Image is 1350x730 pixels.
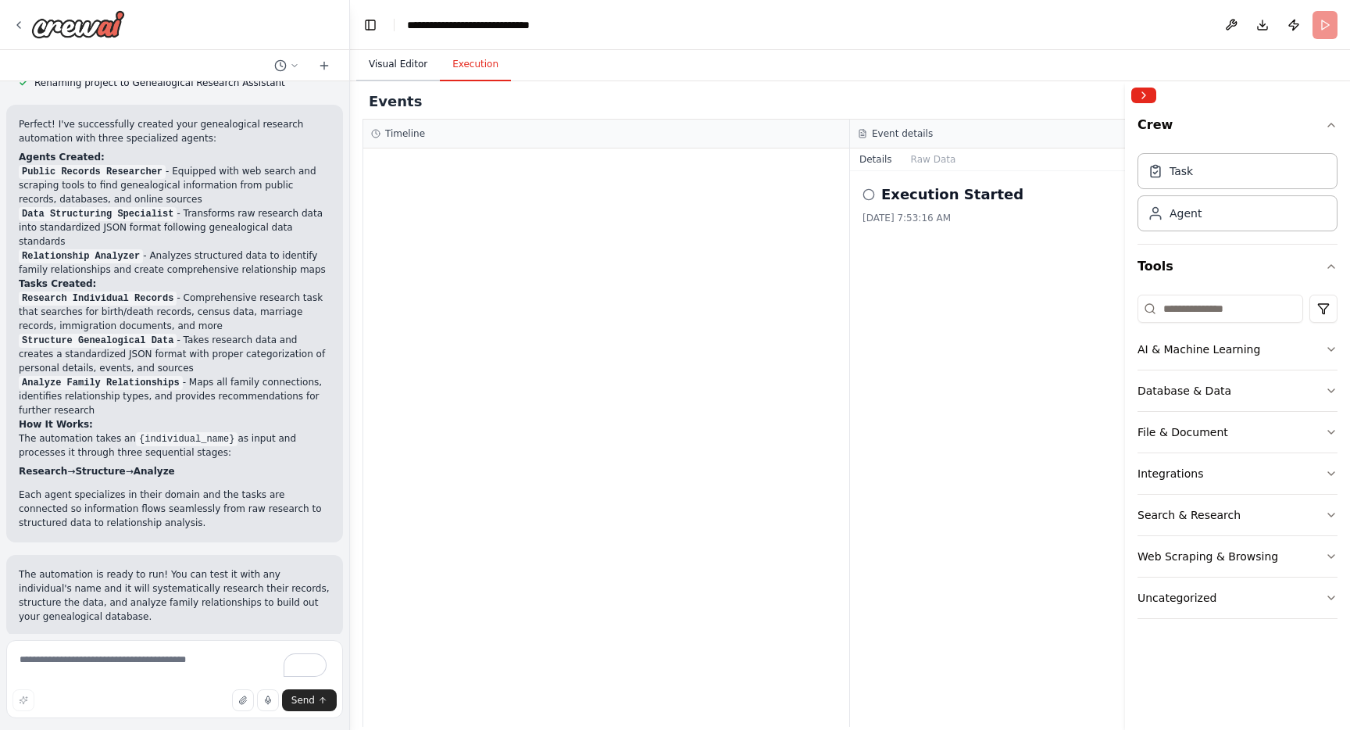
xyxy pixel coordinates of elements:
[902,149,966,170] button: Raw Data
[1137,549,1278,564] div: Web Scraping & Browsing
[1137,245,1337,288] button: Tools
[872,127,933,140] h3: Event details
[862,212,1325,224] div: [DATE] 7:53:16 AM
[1119,81,1131,730] button: Toggle Sidebar
[19,117,330,145] p: Perfect! I've successfully created your genealogical research automation with three specialized a...
[1131,88,1156,103] button: Collapse right sidebar
[19,152,105,163] strong: Agents Created:
[359,14,381,36] button: Hide left sidebar
[1137,370,1337,411] button: Database & Data
[19,419,93,430] strong: How It Works:
[19,334,177,348] code: Structure Genealogical Data
[1137,424,1228,440] div: File & Document
[31,10,125,38] img: Logo
[19,291,330,333] p: - Comprehensive research task that searches for birth/death records, census data, marriage record...
[1137,342,1260,357] div: AI & Machine Learning
[6,640,343,718] textarea: To enrich screen reader interactions, please activate Accessibility in Grammarly extension settings
[19,375,330,417] p: - Maps all family connections, identifies relationship types, and provides recommendations for fu...
[282,689,337,711] button: Send
[19,249,143,263] code: Relationship Analyzer
[19,206,330,249] p: - Transforms raw research data into standardized JSON format following genealogical data standards
[19,567,330,624] p: The automation is ready to run! You can test it with any individual's name and it will systematic...
[19,466,67,477] strong: Research
[19,165,166,179] code: Public Records Researcher
[385,127,425,140] h3: Timeline
[1137,453,1337,494] button: Integrations
[19,333,330,375] p: - Takes research data and creates a standardized JSON format with proper categorization of person...
[268,56,305,75] button: Switch to previous chat
[19,431,330,460] p: The automation takes an as input and processes it through three sequential stages:
[1137,288,1337,632] div: Tools
[257,689,279,711] button: Click to speak your automation idea
[369,91,422,113] h2: Events
[1137,109,1337,147] button: Crew
[1137,578,1337,618] button: Uncategorized
[19,249,330,277] p: - Analyzes structured data to identify family relationships and create comprehensive relationship...
[136,432,237,446] code: {individual_name}
[1137,147,1337,244] div: Crew
[850,149,902,170] button: Details
[440,48,511,81] button: Execution
[34,77,285,89] span: Renaming project to Genealogical Research Assistant
[1170,163,1193,179] div: Task
[19,164,330,206] p: - Equipped with web search and scraping tools to find genealogical information from public record...
[881,184,1023,206] h2: Execution Started
[232,689,254,711] button: Upload files
[291,694,315,707] span: Send
[1137,329,1337,370] button: AI & Machine Learning
[19,376,183,390] code: Analyze Family Relationships
[19,207,177,221] code: Data Structuring Specialist
[1137,495,1337,535] button: Search & Research
[356,48,440,81] button: Visual Editor
[1137,507,1241,523] div: Search & Research
[19,464,330,478] li: → →
[75,466,125,477] strong: Structure
[1170,206,1202,221] div: Agent
[19,278,96,289] strong: Tasks Created:
[134,466,175,477] strong: Analyze
[407,17,575,33] nav: breadcrumb
[1137,590,1216,606] div: Uncategorized
[12,689,34,711] button: Improve this prompt
[1137,412,1337,453] button: File & Document
[1137,536,1337,577] button: Web Scraping & Browsing
[1137,383,1231,399] div: Database & Data
[1137,466,1203,481] div: Integrations
[312,56,337,75] button: Start a new chat
[19,292,177,306] code: Research Individual Records
[19,488,330,530] p: Each agent specializes in their domain and the tasks are connected so information flows seamlessl...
